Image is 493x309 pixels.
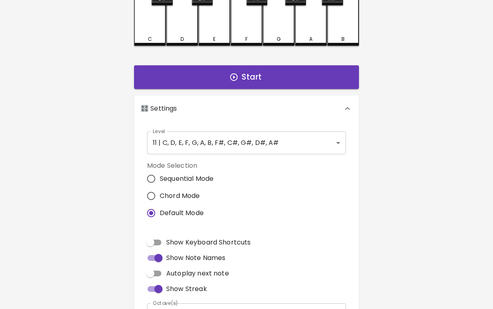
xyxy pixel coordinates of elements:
[147,161,220,170] label: Mode Selection
[309,36,313,43] div: A
[153,300,178,307] label: Octave(s)
[166,253,225,263] span: Show Note Names
[160,174,213,184] span: Sequential Mode
[166,269,229,278] span: Autoplay next note
[147,131,346,154] div: 11 | C, D, E, F, G, A, B, F#, C#, G#, D#, A#
[277,36,281,43] div: G
[180,36,184,43] div: D
[134,65,359,89] button: Start
[341,36,345,43] div: B
[148,36,152,43] div: C
[134,96,359,122] div: 🎛️ Settings
[160,208,204,218] span: Default Mode
[160,191,200,201] span: Chord Mode
[166,238,251,247] span: Show Keyboard Shortcuts
[213,36,216,43] div: E
[141,104,177,113] p: 🎛️ Settings
[166,284,207,294] span: Show Streak
[245,36,248,43] div: F
[153,128,165,135] label: Level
